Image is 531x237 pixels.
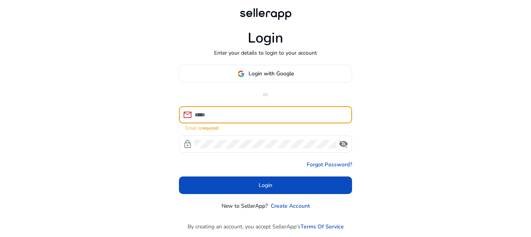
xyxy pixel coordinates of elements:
h1: Login [248,30,283,46]
mat-error: Email is [185,123,346,132]
img: google-logo.svg [238,70,245,77]
span: visibility_off [339,139,348,149]
a: Create Account [271,202,310,210]
button: Login with Google [179,65,352,82]
span: mail [183,110,192,119]
span: lock [183,139,192,149]
p: or [179,90,352,98]
p: Enter your details to login to your account [214,49,317,57]
button: Login [179,176,352,194]
span: Login [259,181,272,189]
strong: required [201,125,218,131]
a: Terms Of Service [300,223,344,231]
a: Forgot Password? [307,160,352,169]
span: Login with Google [249,69,294,78]
p: New to SellerApp? [222,202,268,210]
